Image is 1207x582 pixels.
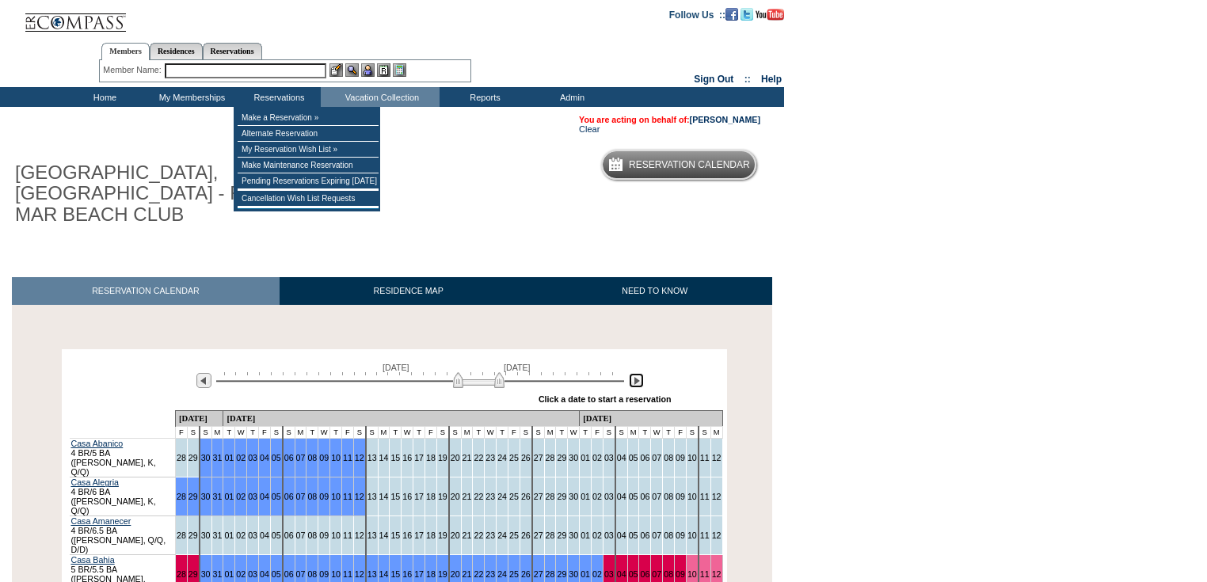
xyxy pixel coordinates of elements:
a: 12 [712,453,722,462]
td: S [686,427,698,439]
a: 06 [640,531,649,540]
span: [DATE] [504,363,531,372]
a: 09 [319,453,329,462]
h5: Reservation Calendar [629,160,750,170]
td: S [283,427,295,439]
a: 14 [379,569,389,579]
a: 15 [390,453,400,462]
a: 28 [177,492,186,501]
td: T [413,427,425,439]
a: 24 [497,569,507,579]
a: 14 [379,492,389,501]
a: 18 [426,492,436,501]
a: 08 [307,453,317,462]
a: 25 [509,453,519,462]
a: 29 [188,569,198,579]
a: 09 [676,492,685,501]
a: 27 [534,453,543,462]
img: Impersonate [361,63,375,77]
a: Casa Amanecer [71,516,131,526]
a: 27 [534,531,543,540]
a: 07 [652,531,661,540]
a: 06 [640,569,649,579]
a: 11 [343,531,352,540]
img: Subscribe to our YouTube Channel [756,9,784,21]
td: Pending Reservations Expiring [DATE] [238,173,379,189]
a: 10 [687,492,697,501]
a: 08 [307,569,317,579]
a: 03 [248,492,257,501]
a: 03 [248,569,257,579]
td: S [615,427,627,439]
a: 28 [177,453,186,462]
td: Follow Us :: [669,8,725,21]
a: 04 [260,569,269,579]
a: 10 [331,569,341,579]
td: 4 BR/6 BA ([PERSON_NAME], K, Q/Q) [70,477,176,516]
td: S [532,427,544,439]
a: 06 [640,453,649,462]
td: M [461,427,473,439]
a: Follow us on Twitter [741,9,753,18]
a: 23 [485,492,495,501]
a: Reservations [203,43,262,59]
a: Become our fan on Facebook [725,9,738,18]
a: 28 [177,569,186,579]
td: M [627,427,639,439]
a: 11 [700,453,710,462]
a: 08 [307,531,317,540]
a: 07 [296,569,306,579]
a: 04 [260,492,269,501]
a: 13 [367,453,377,462]
a: [PERSON_NAME] [690,115,760,124]
a: 21 [463,492,472,501]
a: 29 [557,492,566,501]
a: 16 [402,531,412,540]
a: 04 [617,453,626,462]
a: 05 [272,453,281,462]
a: 04 [260,453,269,462]
td: [DATE] [223,411,580,427]
a: 03 [604,569,614,579]
td: W [235,427,247,439]
td: T [390,427,402,439]
td: F [175,427,187,439]
td: 4 BR/5 BA ([PERSON_NAME], K, Q/Q) [70,439,176,477]
a: 10 [687,531,697,540]
a: 06 [284,492,294,501]
a: 29 [557,531,566,540]
a: 13 [367,492,377,501]
a: 12 [355,453,364,462]
a: 07 [296,492,306,501]
td: 4 BR/6.5 BA ([PERSON_NAME], Q/Q, D/D) [70,516,176,555]
a: 09 [319,531,329,540]
td: F [258,427,270,439]
td: Make Maintenance Reservation [238,158,379,173]
a: NEED TO KNOW [537,277,772,305]
td: W [402,427,413,439]
a: 16 [402,453,412,462]
a: 09 [676,569,685,579]
a: 03 [604,453,614,462]
a: 26 [521,453,531,462]
a: 17 [414,569,424,579]
a: 11 [700,569,710,579]
a: 23 [485,531,495,540]
td: T [330,427,342,439]
a: 05 [629,569,638,579]
td: Cancellation Wish List Requests [238,191,379,207]
a: 22 [474,492,483,501]
td: [DATE] [175,411,223,427]
td: T [473,427,485,439]
a: 07 [652,492,661,501]
td: T [663,427,675,439]
td: T [307,427,318,439]
a: Members [101,43,150,60]
img: View [345,63,359,77]
a: 01 [224,453,234,462]
td: S [270,427,282,439]
a: 30 [201,531,211,540]
a: 02 [592,531,602,540]
a: 04 [617,492,626,501]
td: S [449,427,461,439]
